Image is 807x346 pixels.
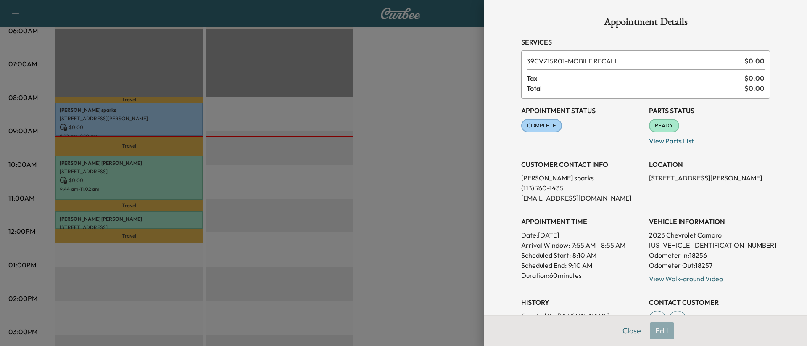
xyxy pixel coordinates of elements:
h3: History [521,297,642,307]
span: $ 0.00 [744,56,765,66]
p: Scheduled End: [521,260,567,270]
p: [PERSON_NAME] sparks [521,173,642,183]
p: 2023 Chevrolet Camaro [649,230,770,240]
h3: Parts Status [649,106,770,116]
p: View Parts List [649,132,770,146]
p: Created By : [PERSON_NAME] [521,311,642,321]
p: Date: [DATE] [521,230,642,240]
p: [US_VEHICLE_IDENTIFICATION_NUMBER] [649,240,770,250]
span: $ 0.00 [744,73,765,83]
p: Odometer In: 18256 [649,250,770,260]
h3: VEHICLE INFORMATION [649,217,770,227]
p: Arrival Window: [521,240,642,250]
p: Duration: 60 minutes [521,270,642,280]
h3: Appointment Status [521,106,642,116]
span: Tax [527,73,744,83]
span: 7:55 AM - 8:55 AM [572,240,625,250]
span: $ 0.00 [744,83,765,93]
button: Close [617,322,646,339]
p: [STREET_ADDRESS][PERSON_NAME] [649,173,770,183]
p: (113) 760-1435 [521,183,642,193]
p: [EMAIL_ADDRESS][DOMAIN_NAME] [521,193,642,203]
h3: CONTACT CUSTOMER [649,297,770,307]
a: View Walk-around Video [649,275,723,283]
span: COMPLETE [522,121,561,130]
span: Total [527,83,744,93]
h3: LOCATION [649,159,770,169]
span: READY [650,121,678,130]
p: Scheduled Start: [521,250,571,260]
p: 9:10 AM [568,260,592,270]
p: 8:10 AM [572,250,596,260]
h3: APPOINTMENT TIME [521,217,642,227]
h3: Services [521,37,770,47]
span: MOBILE RECALL [527,56,741,66]
h3: CUSTOMER CONTACT INFO [521,159,642,169]
p: Odometer Out: 18257 [649,260,770,270]
h1: Appointment Details [521,17,770,30]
